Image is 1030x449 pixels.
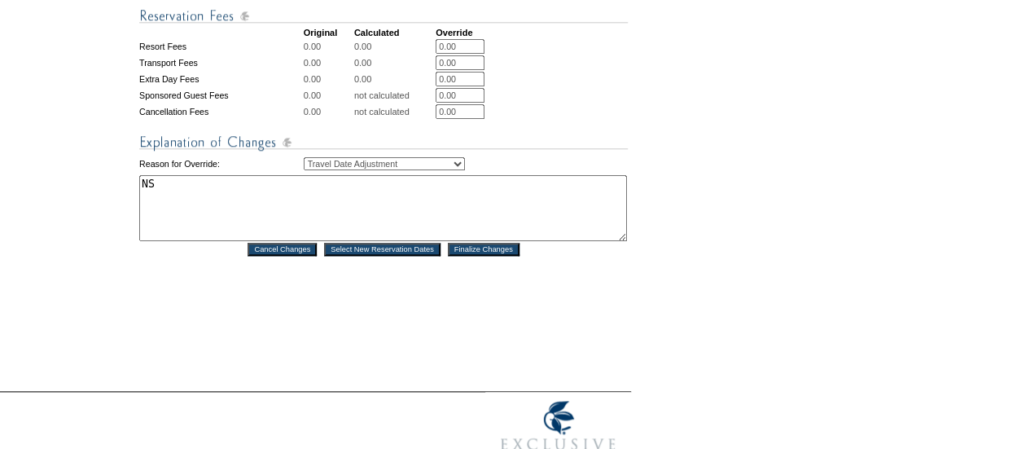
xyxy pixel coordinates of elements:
td: Sponsored Guest Fees [139,88,302,103]
td: 0.00 [304,39,353,54]
td: not calculated [354,104,434,119]
td: 0.00 [304,55,353,70]
td: 0.00 [354,39,434,54]
img: Explanation of Changes [139,132,628,152]
td: 0.00 [354,72,434,86]
td: 0.00 [304,88,353,103]
td: Resort Fees [139,39,302,54]
td: Calculated [354,28,434,37]
input: Select New Reservation Dates [324,243,440,256]
td: 0.00 [354,55,434,70]
td: Override [436,28,506,37]
img: Reservation Fees [139,6,628,26]
input: Cancel Changes [248,243,317,256]
td: Reason for Override: [139,154,302,174]
td: Original [304,28,353,37]
td: 0.00 [304,72,353,86]
input: Finalize Changes [448,243,519,256]
td: Transport Fees [139,55,302,70]
td: 0.00 [304,104,353,119]
td: Extra Day Fees [139,72,302,86]
td: not calculated [354,88,434,103]
td: Cancellation Fees [139,104,302,119]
